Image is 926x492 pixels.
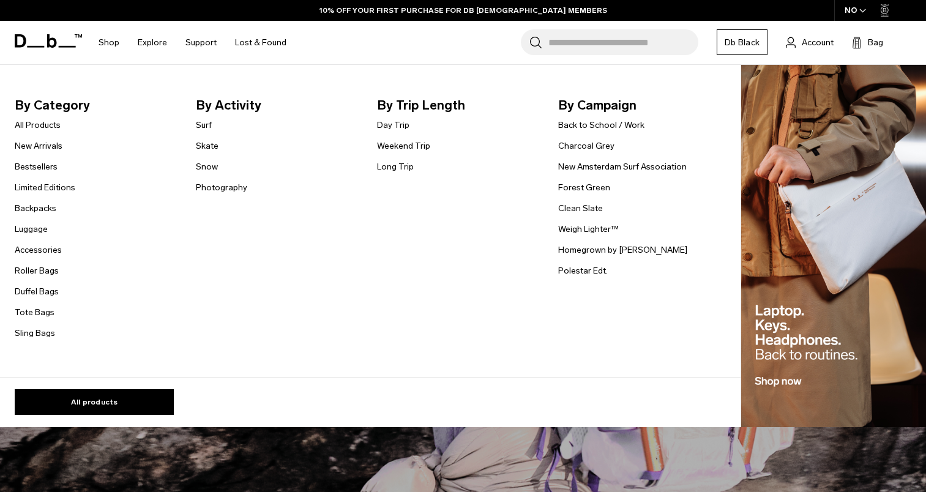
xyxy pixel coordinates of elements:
span: Account [802,36,834,49]
a: Shop [99,21,119,64]
a: Sling Bags [15,327,55,340]
a: Skate [196,140,218,152]
a: Support [185,21,217,64]
a: Homegrown by [PERSON_NAME] [558,244,687,256]
a: New Arrivals [15,140,62,152]
a: Charcoal Grey [558,140,614,152]
a: Weekend Trip [377,140,430,152]
a: Account [786,35,834,50]
span: By Category [15,95,176,115]
img: Db [741,65,926,428]
span: By Trip Length [377,95,539,115]
a: Long Trip [377,160,414,173]
a: Lost & Found [235,21,286,64]
a: 10% OFF YOUR FIRST PURCHASE FOR DB [DEMOGRAPHIC_DATA] MEMBERS [319,5,607,16]
a: Accessories [15,244,62,256]
a: All Products [15,119,61,132]
a: Tote Bags [15,306,54,319]
a: All products [15,389,174,415]
a: Weigh Lighter™ [558,223,619,236]
a: Snow [196,160,218,173]
a: Bestsellers [15,160,58,173]
a: Duffel Bags [15,285,59,298]
a: Forest Green [558,181,610,194]
span: Bag [868,36,883,49]
a: Roller Bags [15,264,59,277]
a: Day Trip [377,119,409,132]
nav: Main Navigation [89,21,296,64]
a: Backpacks [15,202,56,215]
a: Db Black [717,29,767,55]
a: Surf [196,119,212,132]
a: New Amsterdam Surf Association [558,160,687,173]
a: Back to School / Work [558,119,644,132]
span: By Activity [196,95,357,115]
a: Clean Slate [558,202,603,215]
a: Photography [196,181,247,194]
button: Bag [852,35,883,50]
a: Explore [138,21,167,64]
span: By Campaign [558,95,720,115]
a: Luggage [15,223,48,236]
a: Polestar Edt. [558,264,608,277]
a: Limited Editions [15,181,75,194]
